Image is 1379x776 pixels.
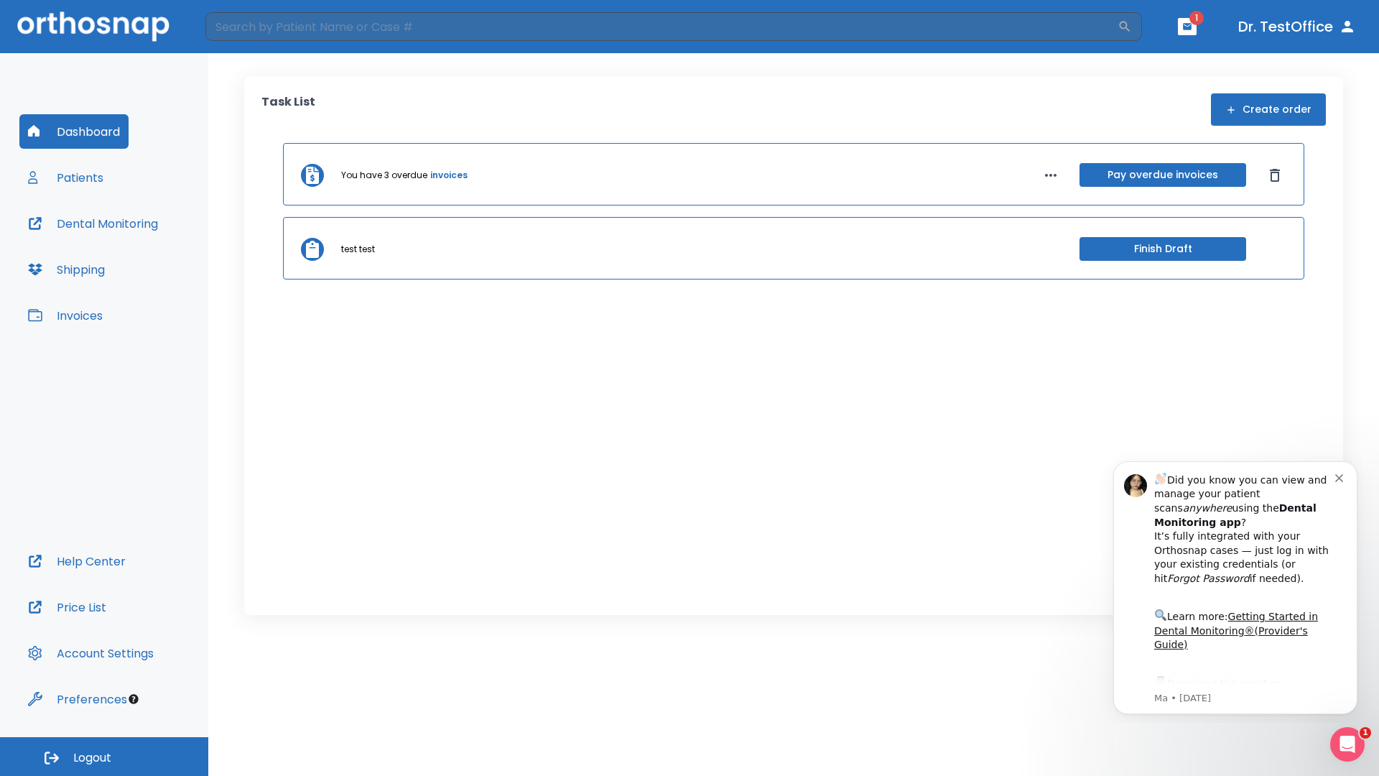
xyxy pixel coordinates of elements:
[430,169,468,182] a: invoices
[17,11,170,41] img: Orthosnap
[261,93,315,126] p: Task List
[19,682,136,716] button: Preferences
[205,12,1118,41] input: Search by Patient Name or Case #
[1330,727,1365,762] iframe: Intercom live chat
[19,114,129,149] button: Dashboard
[19,252,113,287] button: Shipping
[341,169,427,182] p: You have 3 overdue
[1189,11,1204,25] span: 1
[73,750,111,766] span: Logout
[341,243,375,256] p: test test
[1360,727,1371,739] span: 1
[19,636,162,670] button: Account Settings
[1211,93,1326,126] button: Create order
[62,226,243,299] div: Download the app: | ​ Let us know if you need help getting started!
[1079,237,1246,261] button: Finish Draft
[19,160,112,195] button: Patients
[243,22,255,34] button: Dismiss notification
[62,244,243,257] p: Message from Ma, sent 6w ago
[127,693,140,706] div: Tooltip anchor
[1092,448,1379,723] iframe: Intercom notifications message
[1232,14,1362,40] button: Dr. TestOffice
[1263,164,1286,187] button: Dismiss
[19,544,134,578] button: Help Center
[19,298,111,333] button: Invoices
[19,206,167,241] button: Dental Monitoring
[62,229,190,255] a: App Store
[1079,163,1246,187] button: Pay overdue invoices
[19,590,115,624] button: Price List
